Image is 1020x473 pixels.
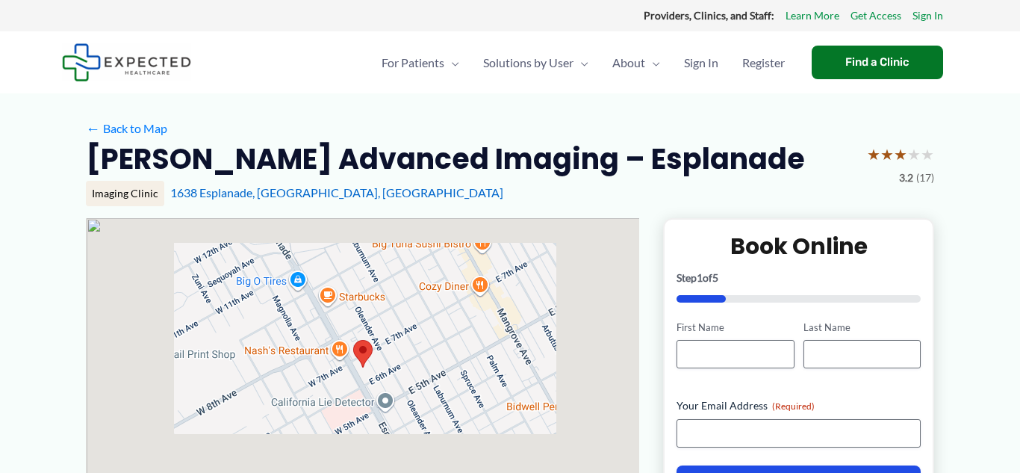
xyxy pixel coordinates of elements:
span: ★ [880,140,894,168]
a: Solutions by UserMenu Toggle [471,37,600,89]
span: About [612,37,645,89]
img: Expected Healthcare Logo - side, dark font, small [62,43,191,81]
a: Learn More [786,6,839,25]
span: Register [742,37,785,89]
label: Your Email Address [677,398,921,413]
span: Menu Toggle [645,37,660,89]
span: ★ [867,140,880,168]
span: Menu Toggle [444,37,459,89]
a: ←Back to Map [86,117,167,140]
span: 5 [712,271,718,284]
span: (17) [916,168,934,188]
a: Find a Clinic [812,46,943,79]
a: Sign In [672,37,730,89]
span: ← [86,121,100,135]
span: Menu Toggle [573,37,588,89]
span: For Patients [382,37,444,89]
a: For PatientsMenu Toggle [370,37,471,89]
a: AboutMenu Toggle [600,37,672,89]
span: ★ [894,140,907,168]
span: 3.2 [899,168,913,188]
strong: Providers, Clinics, and Staff: [644,9,774,22]
span: (Required) [772,401,815,412]
span: ★ [907,140,921,168]
a: 1638 Esplanade, [GEOGRAPHIC_DATA], [GEOGRAPHIC_DATA] [170,185,503,200]
span: Sign In [684,37,718,89]
h2: Book Online [677,232,921,261]
h2: [PERSON_NAME] Advanced Imaging – Esplanade [86,140,805,177]
span: 1 [697,271,703,284]
a: Register [730,37,797,89]
nav: Primary Site Navigation [370,37,797,89]
a: Get Access [850,6,901,25]
label: First Name [677,321,794,335]
label: Last Name [803,321,921,335]
span: Solutions by User [483,37,573,89]
p: Step of [677,273,921,283]
a: Sign In [912,6,943,25]
div: Imaging Clinic [86,181,164,206]
span: ★ [921,140,934,168]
